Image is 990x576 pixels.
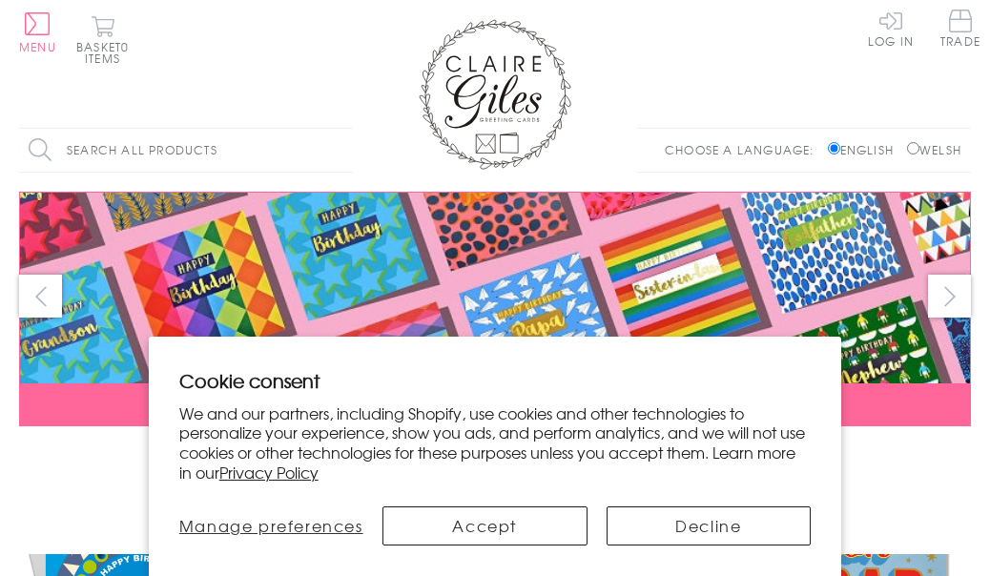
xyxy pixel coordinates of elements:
[940,10,980,51] a: Trade
[665,141,824,158] p: Choose a language:
[19,275,62,318] button: prev
[828,142,840,154] input: English
[179,514,363,537] span: Manage preferences
[85,38,129,67] span: 0 items
[179,367,812,394] h2: Cookie consent
[907,142,919,154] input: Welsh
[868,10,914,47] a: Log In
[179,403,812,483] p: We and our partners, including Shopify, use cookies and other technologies to personalize your ex...
[19,441,971,470] div: Carousel Pagination
[76,15,129,64] button: Basket0 items
[907,141,961,158] label: Welsh
[828,141,903,158] label: English
[219,461,319,483] a: Privacy Policy
[334,129,353,172] input: Search
[19,129,353,172] input: Search all products
[928,275,971,318] button: next
[382,506,588,545] button: Accept
[19,12,56,52] button: Menu
[19,38,56,55] span: Menu
[419,19,571,170] img: Claire Giles Greetings Cards
[179,506,363,545] button: Manage preferences
[607,506,812,545] button: Decline
[940,10,980,47] span: Trade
